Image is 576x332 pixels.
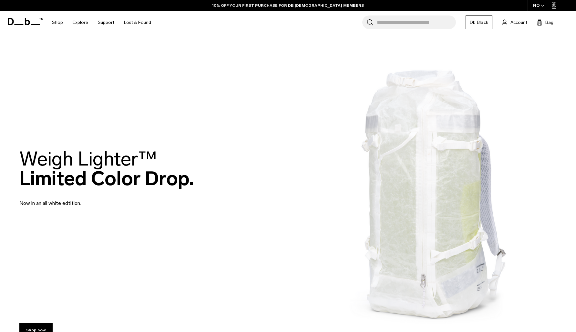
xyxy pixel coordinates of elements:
span: Account [510,19,527,26]
a: Explore [73,11,88,34]
a: Db Black [466,15,492,29]
nav: Main Navigation [47,11,156,34]
h2: Limited Color Drop. [19,149,194,188]
button: Bag [537,18,553,26]
a: Support [98,11,114,34]
a: Shop [52,11,63,34]
a: 10% OFF YOUR FIRST PURCHASE FOR DB [DEMOGRAPHIC_DATA] MEMBERS [212,3,364,8]
span: Bag [545,19,553,26]
span: Weigh Lighter™ [19,147,157,171]
p: Now in an all white edtition. [19,192,174,207]
a: Lost & Found [124,11,151,34]
a: Account [502,18,527,26]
